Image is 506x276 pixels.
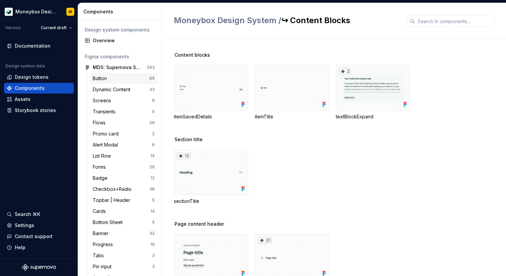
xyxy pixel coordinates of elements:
a: Banner32 [90,228,157,239]
div: Design tokens [15,74,49,80]
div: Cards [93,208,109,215]
div: 2 [339,68,351,75]
div: Assets [15,96,30,103]
div: 38 [149,186,155,192]
a: Topbar | Header5 [90,195,157,206]
div: Button [93,75,110,82]
button: Search ⌘K [4,209,74,220]
div: Design system components [85,26,155,33]
div: 21 [258,237,272,244]
a: Settings [4,220,74,231]
a: Badge12 [90,173,157,183]
a: Bottom Sheet5 [90,217,157,228]
svg: Supernova Logo [22,264,56,271]
div: 14 [150,209,155,214]
div: Storybook stories [15,107,56,114]
a: Documentation [4,41,74,51]
a: Overview [82,35,157,46]
div: textBlockExpand [336,113,410,120]
a: Tabs3 [90,250,157,261]
button: Current draft [38,23,75,33]
button: Contact support [4,231,74,242]
div: Version [5,25,21,31]
img: 9de6ca4a-8ec4-4eed-b9a2-3d312393a40a.png [5,8,13,16]
div: Settings [15,222,34,229]
div: 12sectionTitle [174,150,248,205]
div: 3 [152,264,155,269]
a: Promo card2 [90,128,157,139]
div: Checkbox+Radio [93,186,134,192]
div: 3 [152,253,155,258]
div: Transients [93,108,118,115]
div: Banner [93,230,111,237]
a: Components [4,83,74,94]
div: itemTitle [255,65,329,120]
button: Moneybox Design SystemM [1,4,76,19]
div: Bottom Sheet [93,219,125,226]
a: Assets [4,94,74,105]
div: 5 [152,109,155,114]
div: Dynamic Content [93,86,133,93]
div: 5 [152,220,155,225]
div: 15 [150,153,155,159]
div: Forms [93,164,109,170]
div: Contact support [15,233,53,240]
div: Components [83,8,159,15]
a: Flows29 [90,117,157,128]
span: Page content header [174,221,224,227]
div: Alert Modal [93,142,121,148]
a: Pin input3 [90,261,157,272]
div: 33 [149,87,155,92]
div: Topbar | Header [93,197,133,204]
div: 65 [149,76,155,81]
div: 12 [150,175,155,181]
div: 10 [150,242,155,247]
div: 29 [149,164,155,170]
a: Transients5 [90,106,157,117]
a: Dynamic Content33 [90,84,157,95]
div: Pin input [93,263,114,270]
div: Figma components [85,53,155,60]
div: 12 [177,153,191,159]
div: 6 [152,98,155,103]
span: Current draft [41,25,67,31]
div: 5 [152,198,155,203]
div: Screens [93,97,114,104]
span: Content blocks [174,52,210,58]
a: Progress10 [90,239,157,250]
div: Tabs [93,252,106,259]
div: itemSavedDetails [174,113,248,120]
div: List Row [93,153,114,159]
a: Forms29 [90,162,157,172]
div: 343 [147,65,155,70]
input: Search in components... [415,15,494,27]
div: itemSavedDetails [174,65,248,120]
div: 32 [149,231,155,236]
div: itemTitle [255,113,329,120]
div: MDS: Supernova Sync [93,64,143,71]
div: Help [15,244,25,251]
a: Screens6 [90,95,157,106]
h2: ↪ Content Blocks [174,15,399,26]
a: Cards14 [90,206,157,217]
div: Flows [93,119,108,126]
button: Help [4,242,74,253]
a: List Row15 [90,151,157,161]
div: Search ⌘K [15,211,40,218]
a: Alert Modal6 [90,140,157,150]
div: sectionTitle [174,198,248,205]
a: Storybook stories [4,105,74,116]
div: 6 [152,142,155,148]
a: MDS: Supernova Sync343 [82,62,157,73]
div: Progress [93,241,116,248]
div: Design system data [5,63,45,69]
div: Components [15,85,45,92]
div: Promo card [93,130,121,137]
div: M [69,9,72,14]
a: Button65 [90,73,157,84]
div: 2textBlockExpand [336,65,410,120]
div: 29 [149,120,155,125]
a: Checkbox+Radio38 [90,184,157,195]
div: Badge [93,175,110,181]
